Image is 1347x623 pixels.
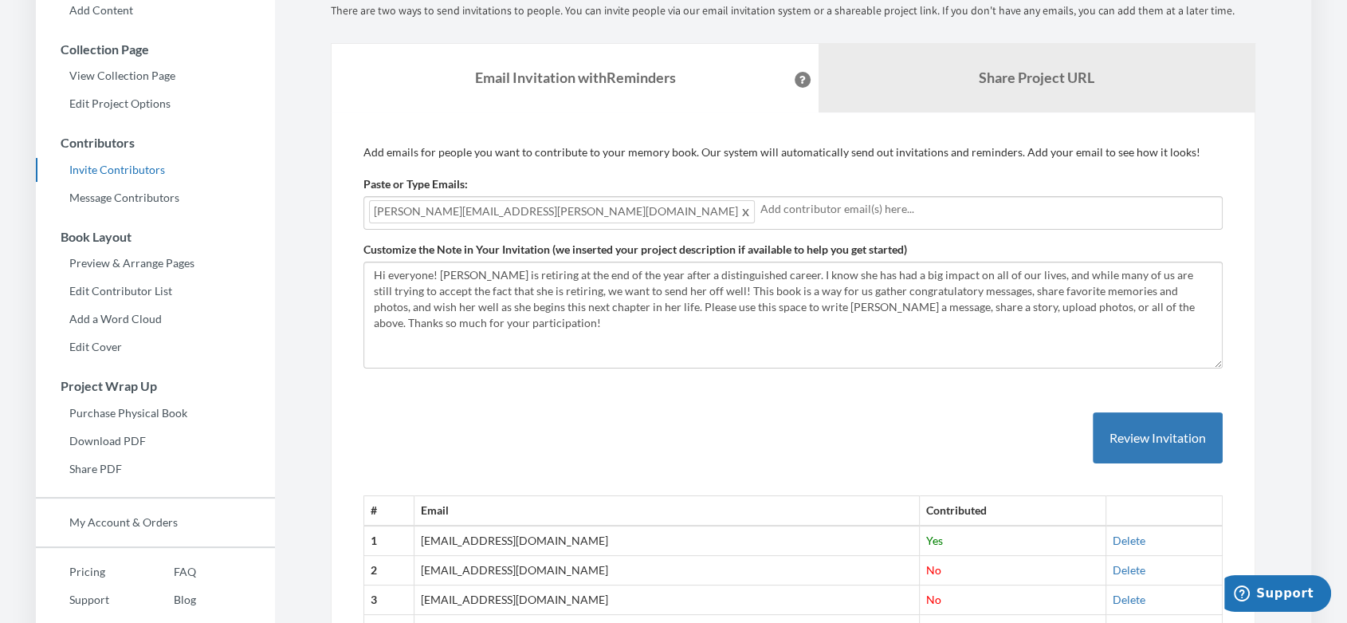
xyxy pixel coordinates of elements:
span: Yes [926,534,943,547]
a: Delete [1113,593,1145,606]
p: Add emails for people you want to contribute to your memory book. Our system will automatically s... [363,144,1223,160]
a: Edit Project Options [36,92,275,116]
span: No [926,593,941,606]
a: Pricing [36,560,140,584]
a: Preview & Arrange Pages [36,251,275,275]
a: FAQ [140,560,196,584]
a: Support [36,588,140,612]
a: Edit Contributor List [36,279,275,303]
a: Message Contributors [36,186,275,210]
a: Add a Word Cloud [36,307,275,331]
p: There are two ways to send invitations to people. You can invite people via our email invitation ... [331,3,1255,19]
label: Customize the Note in Your Invitation (we inserted your project description if available to help ... [363,242,907,258]
th: 2 [364,556,414,586]
th: Email [414,496,919,526]
label: Paste or Type Emails: [363,176,468,192]
span: No [926,563,941,577]
a: My Account & Orders [36,511,275,534]
td: [EMAIL_ADDRESS][DOMAIN_NAME] [414,556,919,586]
a: Blog [140,588,196,612]
th: 1 [364,526,414,555]
a: View Collection Page [36,64,275,88]
a: Purchase Physical Book [36,401,275,425]
strong: Email Invitation with Reminders [475,69,676,86]
h3: Collection Page [37,42,275,57]
input: Add contributor email(s) here... [760,200,1217,218]
th: Contributed [920,496,1106,526]
a: Edit Cover [36,335,275,359]
a: Delete [1113,534,1145,547]
th: # [364,496,414,526]
td: [EMAIL_ADDRESS][DOMAIN_NAME] [414,526,919,555]
textarea: Hi everyone! [PERSON_NAME] is retiring at the end of the year after a distinguished career. I kno... [363,262,1223,369]
h3: Book Layout [37,230,275,244]
h3: Project Wrap Up [37,379,275,393]
h3: Contributors [37,136,275,150]
a: Share PDF [36,457,275,481]
iframe: Opens a widget where you can chat to one of our agents [1224,575,1331,615]
span: [PERSON_NAME][EMAIL_ADDRESS][PERSON_NAME][DOMAIN_NAME] [369,200,755,223]
a: Download PDF [36,429,275,453]
b: Share Project URL [979,69,1094,86]
button: Review Invitation [1093,412,1223,464]
a: Delete [1113,563,1145,577]
a: Invite Contributors [36,158,275,182]
td: [EMAIL_ADDRESS][DOMAIN_NAME] [414,586,919,615]
th: 3 [364,586,414,615]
